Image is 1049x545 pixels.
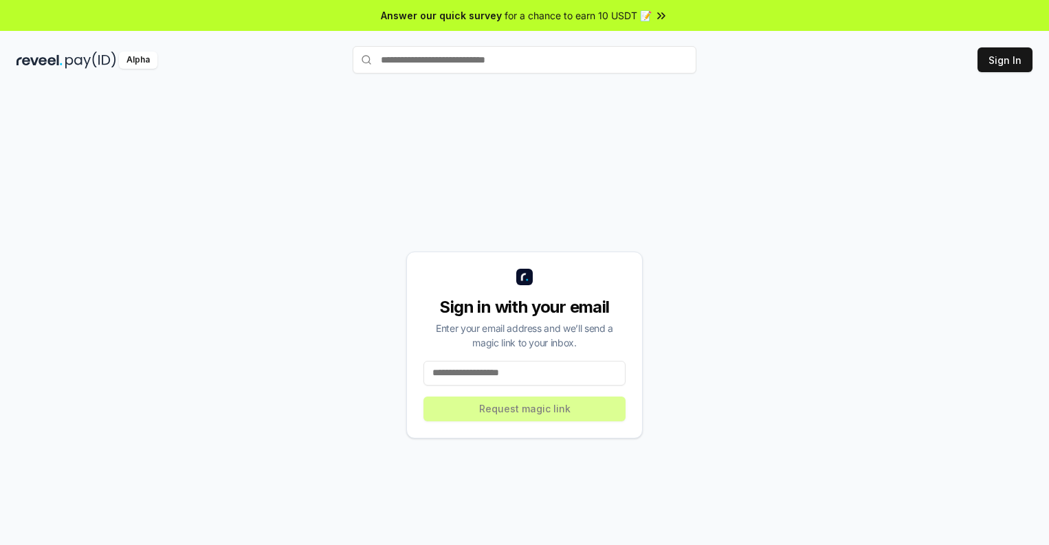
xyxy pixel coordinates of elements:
[423,296,626,318] div: Sign in with your email
[505,8,652,23] span: for a chance to earn 10 USDT 📝
[119,52,157,69] div: Alpha
[516,269,533,285] img: logo_small
[65,52,116,69] img: pay_id
[16,52,63,69] img: reveel_dark
[978,47,1033,72] button: Sign In
[423,321,626,350] div: Enter your email address and we’ll send a magic link to your inbox.
[381,8,502,23] span: Answer our quick survey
